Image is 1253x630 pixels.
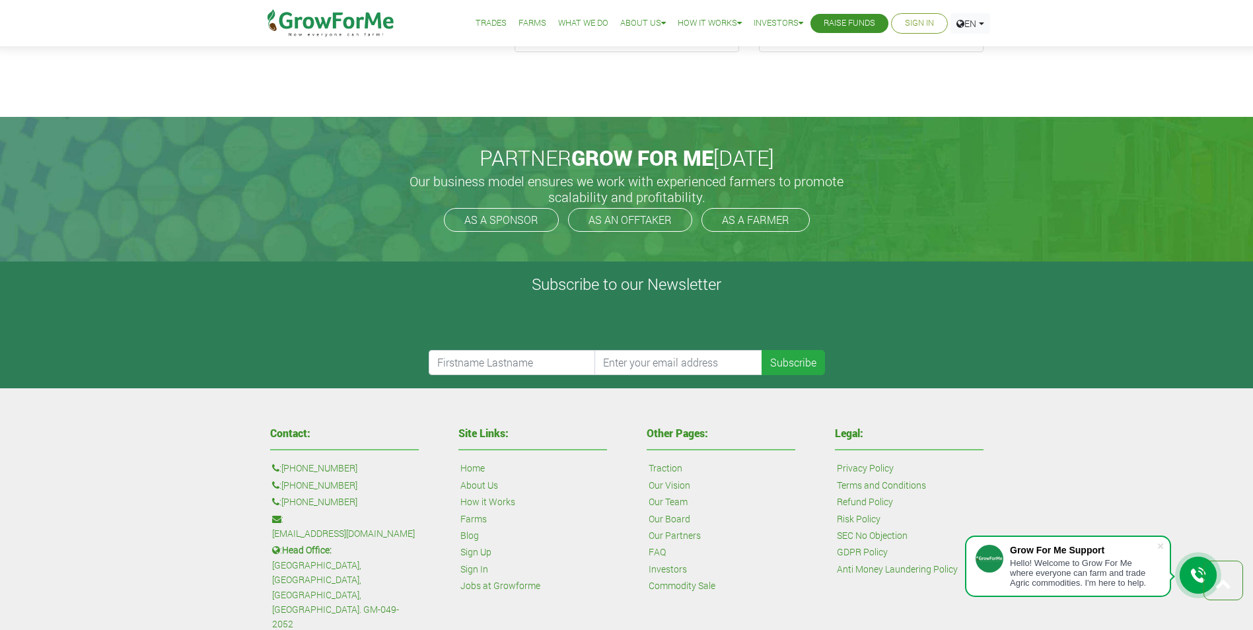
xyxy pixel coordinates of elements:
a: Farms [519,17,546,30]
a: About Us [620,17,666,30]
a: AS AN OFFTAKER [568,208,692,232]
a: How it Works [678,17,742,30]
a: [PHONE_NUMBER] [281,495,357,509]
a: Raise Funds [824,17,875,30]
a: [PHONE_NUMBER] [281,478,357,493]
a: AS A SPONSOR [444,208,559,232]
p: : [272,495,417,509]
a: [EMAIL_ADDRESS][DOMAIN_NAME] [272,526,415,541]
a: AS A FARMER [701,208,810,232]
a: Commodity Sale [649,578,715,593]
div: Hello! Welcome to Grow For Me where everyone can farm and trade Agric commodities. I'm here to help. [1010,558,1157,588]
p: : [272,478,417,493]
b: Head Office: [282,543,332,556]
span: GROW FOR ME [571,143,713,172]
a: Jobs at Growforme [460,578,540,593]
a: What We Do [558,17,608,30]
a: Sign Up [460,545,491,559]
a: Blog [460,528,479,543]
a: Our Partners [649,528,701,543]
a: [PHONE_NUMBER] [281,461,357,475]
h4: Legal: [835,428,984,438]
h4: Subscribe to our Newsletter [17,275,1236,294]
a: Investors [649,562,687,577]
h4: Other Pages: [647,428,795,438]
a: Farms [460,512,487,526]
h2: PARTNER [DATE] [266,145,988,170]
a: Our Board [649,512,690,526]
a: Trades [476,17,507,30]
div: Grow For Me Support [1010,545,1157,555]
p: : [272,512,417,542]
input: Enter your email address [594,350,762,375]
a: FAQ [649,545,666,559]
a: SEC No Objection [837,528,908,543]
a: Home [460,461,485,475]
iframe: reCAPTCHA [429,298,629,350]
a: Privacy Policy [837,461,894,475]
h4: Site Links: [458,428,607,438]
a: Terms and Conditions [837,478,926,493]
a: How it Works [460,495,515,509]
a: Investors [754,17,803,30]
a: Sign In [905,17,934,30]
a: EN [950,13,990,34]
input: Firstname Lastname [429,350,596,375]
a: Traction [649,461,682,475]
h5: Our business model ensures we work with experienced farmers to promote scalability and profitabil... [396,173,858,205]
a: Sign In [460,562,488,577]
a: GDPR Policy [837,545,888,559]
a: About Us [460,478,498,493]
a: Anti Money Laundering Policy [837,562,958,577]
a: Risk Policy [837,512,880,526]
p: : [272,461,417,475]
a: Our Team [649,495,688,509]
h4: Contact: [270,428,419,438]
button: Subscribe [762,350,825,375]
a: Refund Policy [837,495,893,509]
a: Our Vision [649,478,690,493]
